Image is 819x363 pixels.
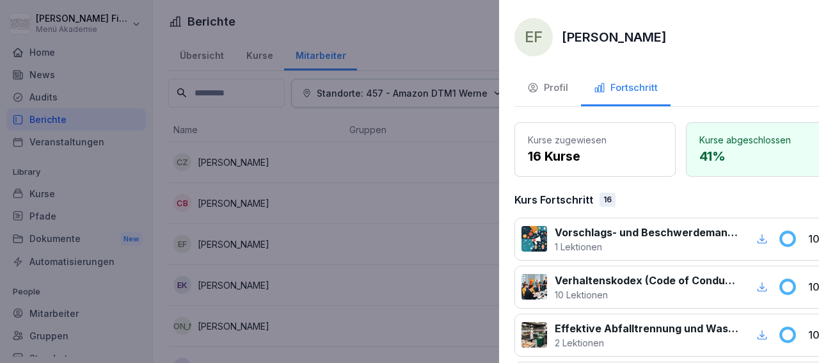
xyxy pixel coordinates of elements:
p: Vorschlags- und Beschwerdemanagement bei Menü 2000 [555,225,738,240]
div: Fortschritt [594,81,658,95]
button: Fortschritt [581,72,671,106]
p: Kurse zugewiesen [528,133,662,147]
div: EF [514,18,553,56]
p: 1 Lektionen [555,240,738,254]
button: Profil [514,72,581,106]
p: Effektive Abfalltrennung und Wastemanagement im Catering [555,321,738,336]
p: Kurs Fortschritt [514,192,593,207]
p: 16 Kurse [528,147,662,166]
p: [PERSON_NAME] [562,28,667,47]
div: Profil [527,81,568,95]
p: 10 Lektionen [555,288,738,302]
div: 16 [600,193,616,207]
p: 2 Lektionen [555,336,738,350]
p: Verhaltenskodex (Code of Conduct) Menü 2000 [555,273,738,288]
